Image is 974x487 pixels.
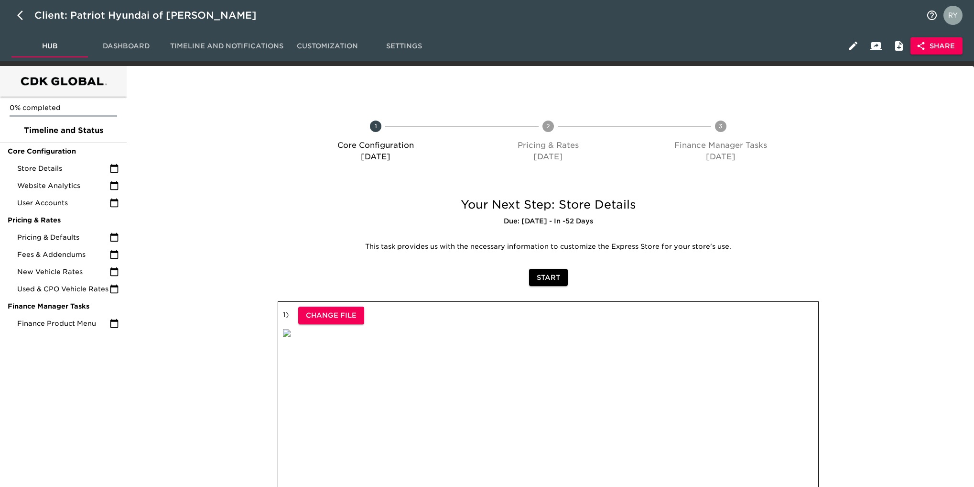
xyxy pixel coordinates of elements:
button: Client View [865,34,887,57]
button: Start [529,269,568,287]
span: User Accounts [17,198,109,208]
span: Dashboard [94,40,159,52]
p: [DATE] [639,151,803,163]
span: Timeline and Status [8,125,119,136]
span: Customization [295,40,360,52]
span: Fees & Addendums [17,250,109,259]
img: Profile [943,6,963,25]
span: New Vehicle Rates [17,267,109,277]
span: Settings [371,40,436,52]
button: notifications [920,4,943,27]
span: Finance Manager Tasks [8,301,119,311]
span: Change File [306,310,357,321]
p: [DATE] [293,151,458,163]
button: Internal Notes and Comments [887,34,910,57]
span: Timeline and Notifications [170,40,283,52]
span: Store Details [17,164,109,173]
p: Finance Manager Tasks [639,140,803,151]
span: Used & CPO Vehicle Rates [17,284,109,294]
button: Change File [298,307,364,324]
h5: Your Next Step: Store Details [278,197,819,212]
p: [DATE] [465,151,630,163]
p: Pricing & Rates [465,140,630,151]
span: Start [537,272,560,284]
p: This task provides us with the necessary information to customize the Express Store for your stor... [285,242,812,252]
button: Share [910,37,963,55]
text: 2 [546,122,550,130]
span: Share [918,40,955,52]
img: qkibX1zbU72zw90W6Gan%2FTemplates%2FRjS7uaFIXtg43HUzxvoG%2F3e51d9d6-1114-4229-a5bf-f5ca567b6beb.jpg [283,329,291,337]
h6: Due: [DATE] - In -52 Days [278,216,819,227]
text: 3 [719,122,723,130]
span: Pricing & Rates [8,215,119,225]
p: 0% completed [10,103,117,112]
span: Finance Product Menu [17,319,109,328]
div: Client: Patriot Hyundai of [PERSON_NAME] [34,8,270,23]
span: Hub [17,40,82,52]
text: 1 [374,122,377,130]
span: Core Configuration [8,146,119,156]
span: Website Analytics [17,181,109,190]
button: Edit Hub [842,34,865,57]
p: Core Configuration [293,140,458,151]
span: Pricing & Defaults [17,232,109,242]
